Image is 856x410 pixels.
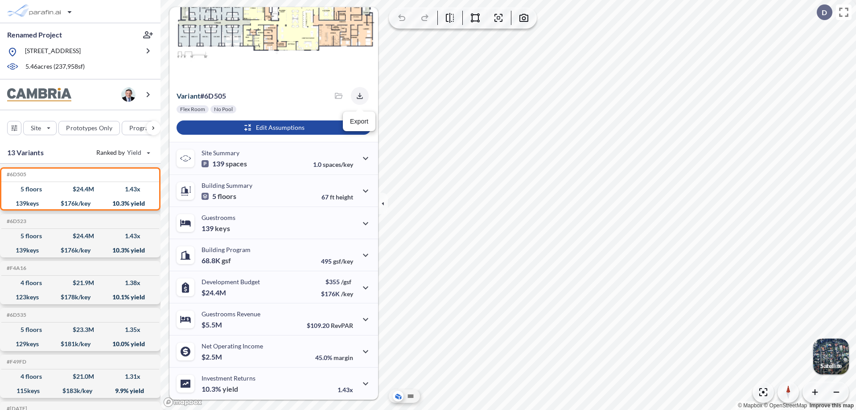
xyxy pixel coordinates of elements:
[810,402,854,409] a: Improve this map
[7,88,71,102] img: BrandImage
[313,161,353,168] p: 1.0
[202,288,227,297] p: $24.4M
[7,30,62,40] p: Renamed Project
[820,362,842,369] p: Satellite
[256,123,305,132] p: Edit Assumptions
[202,256,231,265] p: 68.8K
[333,354,353,361] span: margin
[122,121,170,135] button: Program
[202,310,260,318] p: Guestrooms Revenue
[25,46,81,58] p: [STREET_ADDRESS]
[393,391,403,402] button: Aerial View
[341,278,351,286] span: /gsf
[202,374,255,382] p: Investment Returns
[89,145,156,160] button: Ranked by Yield
[307,322,353,329] p: $109.20
[321,193,353,201] p: 67
[321,257,353,265] p: 495
[202,182,252,189] p: Building Summary
[5,359,26,365] h5: Click to copy the code
[23,121,57,135] button: Site
[7,147,44,158] p: 13 Variants
[5,171,26,178] h5: Click to copy the code
[202,352,223,361] p: $2.5M
[323,161,353,168] span: spaces/key
[330,193,334,201] span: ft
[202,159,247,168] p: 139
[405,391,416,402] button: Site Plan
[336,193,353,201] span: height
[337,386,353,393] p: 1.43x
[202,214,235,221] p: Guestrooms
[738,402,762,409] a: Mapbox
[214,106,233,113] p: No Pool
[202,246,251,253] p: Building Program
[321,290,353,298] p: $176K
[202,224,230,233] p: 139
[58,121,120,135] button: Prototypes Only
[333,257,353,265] span: gsf/key
[222,256,231,265] span: gsf
[121,87,136,102] img: user logo
[31,124,41,133] p: Site
[226,159,247,168] span: spaces
[218,192,236,201] span: floors
[5,312,26,318] h5: Click to copy the code
[202,342,263,350] p: Net Operating Income
[315,354,353,361] p: 45.0%
[813,339,849,374] button: Switcher ImageSatellite
[177,91,200,100] span: Variant
[202,149,239,157] p: Site Summary
[215,224,230,233] span: keys
[764,402,807,409] a: OpenStreetMap
[25,62,85,72] p: 5.46 acres ( 237,958 sf)
[202,192,236,201] p: 5
[202,320,223,329] p: $5.5M
[66,124,112,133] p: Prototypes Only
[177,91,226,100] p: # 6d505
[163,397,202,407] a: Mapbox homepage
[321,278,353,286] p: $355
[127,148,142,157] span: Yield
[202,385,238,393] p: 10.3%
[180,106,205,113] p: Flex Room
[202,278,260,286] p: Development Budget
[331,322,353,329] span: RevPAR
[341,290,353,298] span: /key
[350,117,368,126] p: Export
[5,218,26,224] h5: Click to copy the code
[5,265,26,271] h5: Click to copy the code
[813,339,849,374] img: Switcher Image
[822,8,827,17] p: D
[222,385,238,393] span: yield
[129,124,154,133] p: Program
[177,120,371,135] button: Edit Assumptions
